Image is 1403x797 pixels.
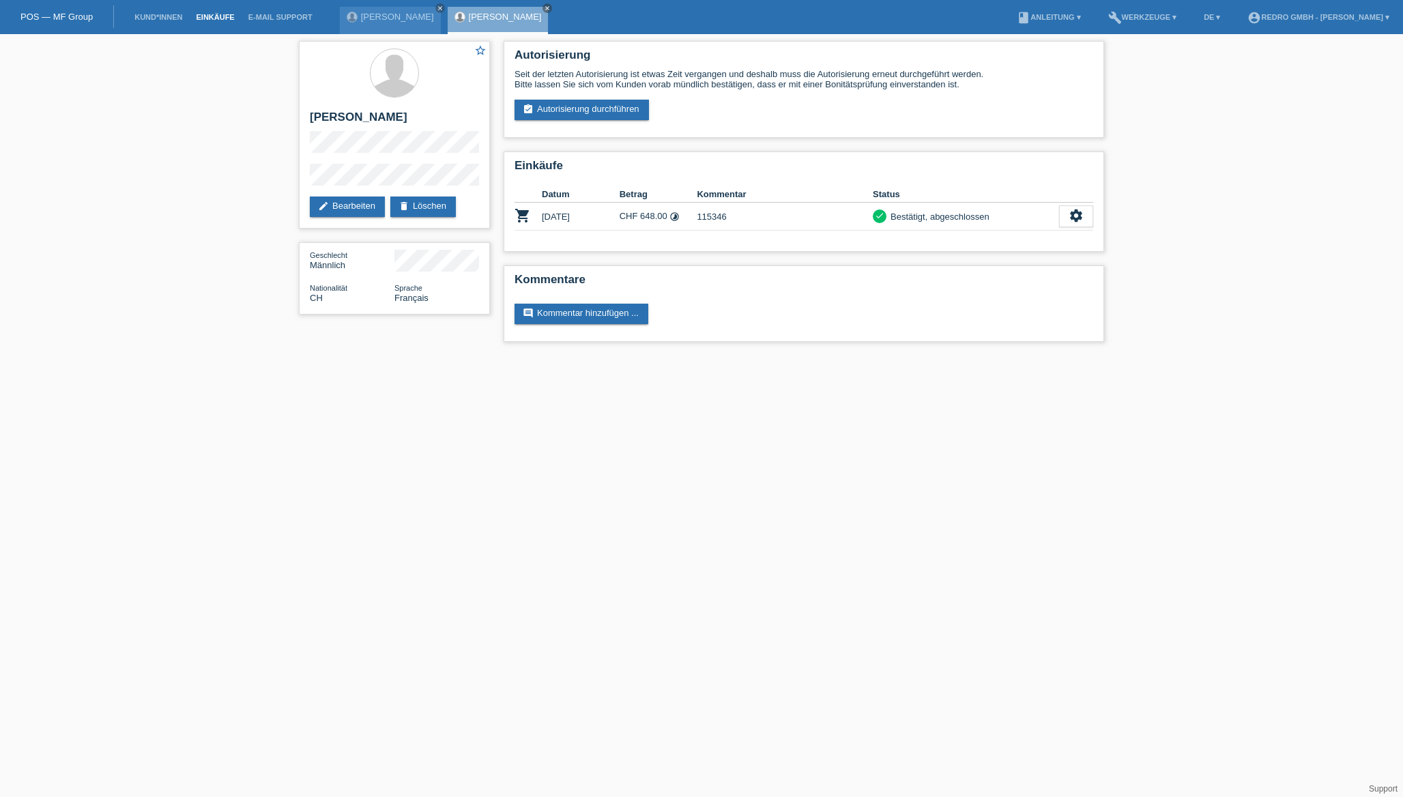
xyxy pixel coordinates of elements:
td: CHF 648.00 [620,203,697,231]
div: Männlich [310,250,394,270]
i: book [1017,11,1030,25]
a: [PERSON_NAME] [469,12,542,22]
a: [PERSON_NAME] [361,12,434,22]
i: edit [318,201,329,212]
a: DE ▾ [1197,13,1227,21]
td: [DATE] [542,203,620,231]
a: close [543,3,552,13]
a: POS — MF Group [20,12,93,22]
a: deleteLöschen [390,197,456,217]
i: star_border [474,44,487,57]
h2: Einkäufe [515,159,1093,179]
a: E-Mail Support [242,13,319,21]
a: buildWerkzeuge ▾ [1101,13,1184,21]
th: Datum [542,186,620,203]
a: account_circleRedro GmbH - [PERSON_NAME] ▾ [1241,13,1396,21]
a: close [435,3,445,13]
i: build [1108,11,1122,25]
i: delete [399,201,409,212]
a: star_border [474,44,487,59]
i: account_circle [1247,11,1261,25]
div: Bestätigt, abgeschlossen [886,209,989,224]
a: Support [1369,784,1398,794]
th: Status [873,186,1059,203]
i: close [437,5,444,12]
a: editBearbeiten [310,197,385,217]
i: Fixe Raten (36 Raten) [669,212,680,222]
h2: [PERSON_NAME] [310,111,479,131]
a: assignment_turned_inAutorisierung durchführen [515,100,649,120]
i: assignment_turned_in [523,104,534,115]
span: Sprache [394,284,422,292]
a: Kund*innen [128,13,189,21]
i: settings [1069,208,1084,223]
a: Einkäufe [189,13,241,21]
span: Schweiz [310,293,323,303]
i: check [875,211,884,220]
i: close [544,5,551,12]
th: Betrag [620,186,697,203]
h2: Kommentare [515,273,1093,293]
span: Français [394,293,429,303]
a: commentKommentar hinzufügen ... [515,304,648,324]
h2: Autorisierung [515,48,1093,69]
a: bookAnleitung ▾ [1010,13,1087,21]
span: Nationalität [310,284,347,292]
i: comment [523,308,534,319]
div: Seit der letzten Autorisierung ist etwas Zeit vergangen und deshalb muss die Autorisierung erneut... [515,69,1093,89]
td: 115346 [697,203,873,231]
th: Kommentar [697,186,873,203]
i: POSP00028459 [515,207,531,224]
span: Geschlecht [310,251,347,259]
